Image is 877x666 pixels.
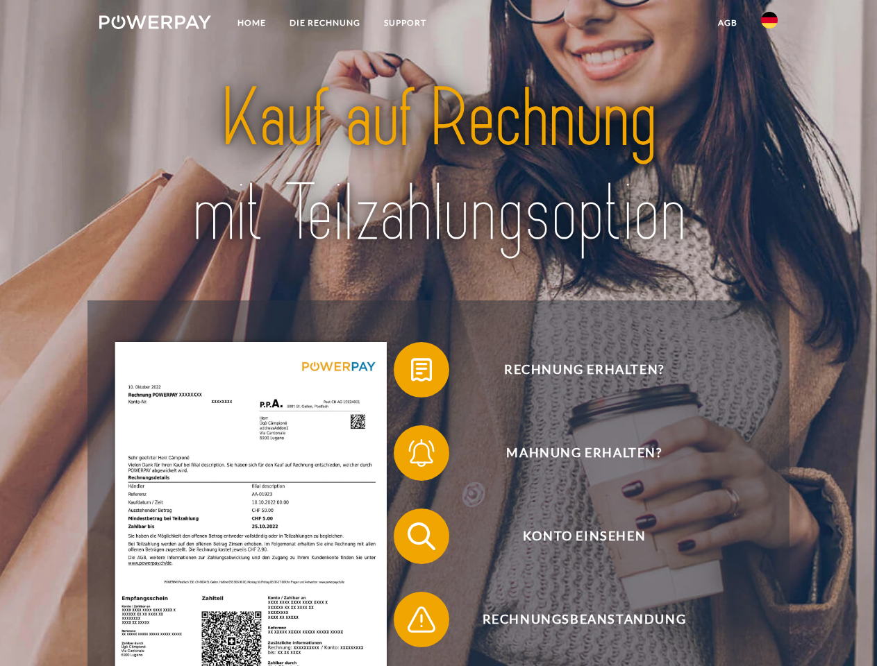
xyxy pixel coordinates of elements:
a: Home [226,10,278,35]
img: qb_search.svg [404,519,439,554]
img: de [761,12,778,28]
button: Rechnung erhalten? [394,342,755,398]
img: qb_bell.svg [404,436,439,470]
span: Konto einsehen [414,509,754,564]
a: DIE RECHNUNG [278,10,372,35]
img: qb_warning.svg [404,602,439,637]
img: qb_bill.svg [404,352,439,387]
button: Mahnung erhalten? [394,425,755,481]
img: title-powerpay_de.svg [133,67,744,266]
a: SUPPORT [372,10,438,35]
span: Rechnungsbeanstandung [414,592,754,647]
button: Konto einsehen [394,509,755,564]
a: agb [706,10,749,35]
span: Mahnung erhalten? [414,425,754,481]
img: logo-powerpay-white.svg [99,15,211,29]
span: Rechnung erhalten? [414,342,754,398]
button: Rechnungsbeanstandung [394,592,755,647]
